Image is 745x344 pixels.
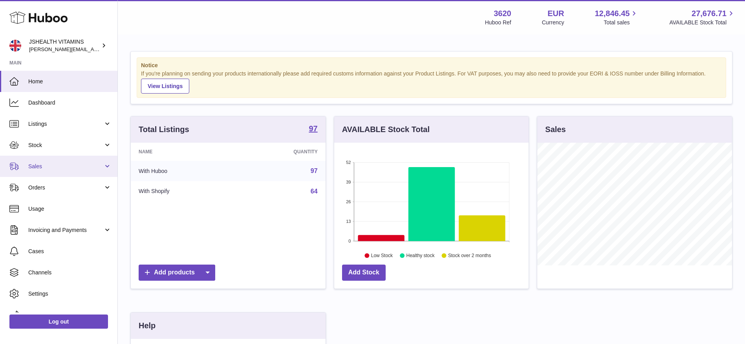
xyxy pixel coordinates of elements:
span: 12,846.45 [595,8,630,19]
span: Usage [28,205,112,213]
span: [PERSON_NAME][EMAIL_ADDRESS][DOMAIN_NAME] [29,46,157,52]
text: 26 [346,199,351,204]
text: Low Stock [371,253,393,258]
div: If you're planning on sending your products internationally please add required customs informati... [141,70,722,94]
span: Total sales [604,19,639,26]
span: Cases [28,248,112,255]
span: Channels [28,269,112,276]
a: Add Stock [342,265,386,281]
div: Huboo Ref [485,19,511,26]
span: Listings [28,120,103,128]
span: AVAILABLE Stock Total [669,19,736,26]
h3: Total Listings [139,124,189,135]
th: Quantity [236,143,325,161]
span: 27,676.71 [692,8,727,19]
span: Home [28,78,112,85]
a: View Listings [141,79,189,94]
h3: AVAILABLE Stock Total [342,124,430,135]
strong: EUR [547,8,564,19]
div: Currency [542,19,564,26]
a: 64 [311,188,318,195]
strong: 97 [309,125,317,132]
a: 12,846.45 Total sales [595,8,639,26]
strong: 3620 [494,8,511,19]
text: 39 [346,180,351,184]
span: Dashboard [28,99,112,107]
div: JSHEALTH VITAMINS [29,38,100,53]
text: Healthy stock [406,253,435,258]
td: With Shopify [131,181,236,202]
a: Log out [9,315,108,329]
td: With Huboo [131,161,236,181]
span: Orders [28,184,103,191]
text: Stock over 2 months [448,253,491,258]
text: 0 [348,239,351,243]
text: 13 [346,219,351,224]
a: Add products [139,265,215,281]
a: 27,676.71 AVAILABLE Stock Total [669,8,736,26]
strong: Notice [141,62,722,69]
span: Sales [28,163,103,170]
span: Invoicing and Payments [28,226,103,234]
a: 97 [311,167,318,174]
h3: Help [139,320,156,331]
span: Settings [28,290,112,298]
span: Stock [28,142,103,149]
span: Returns [28,311,112,319]
img: francesca@jshealthvitamins.com [9,40,21,52]
th: Name [131,143,236,161]
h3: Sales [545,124,566,135]
a: 97 [309,125,317,134]
text: 52 [346,160,351,165]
